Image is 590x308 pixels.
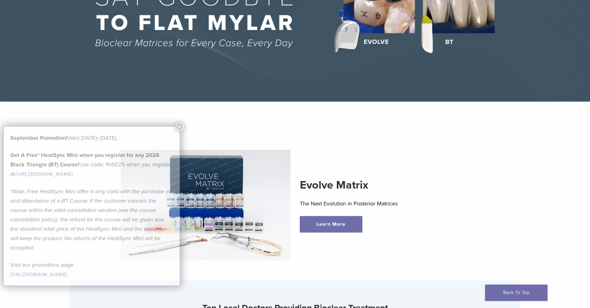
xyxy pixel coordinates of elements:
[10,188,170,251] em: *Note: Free HeatSync Mini offer is only valid with the purchase of and attendance at a BT Course....
[300,199,469,208] p: The Next Evolution in Posterior Matrices
[300,216,362,232] a: Learn More
[10,134,67,141] b: September Promotion!
[10,271,67,278] a: [URL][DOMAIN_NAME]
[176,123,184,131] button: Close
[10,152,159,168] strong: Get A Free* HeatSync Mini when you register for any 2026 Black Triangle (BT) Course!
[10,150,173,179] p: Use code: 1HSE25 when you register at:
[10,133,173,143] p: Valid [DATE]–[DATE].
[121,150,290,260] img: Evolve Matrix
[10,260,173,279] p: Visit our promotions page:
[16,171,73,177] a: [URL][DOMAIN_NAME]
[485,285,548,301] a: Back To Top
[300,178,469,193] h2: Evolve Matrix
